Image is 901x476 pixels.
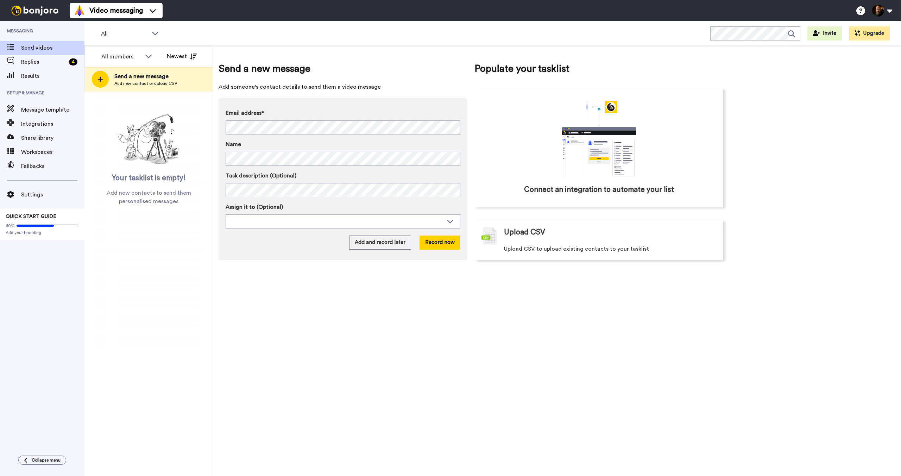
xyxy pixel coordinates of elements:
span: Message template [21,106,84,114]
label: Email address* [226,109,460,117]
span: Results [21,72,84,80]
span: Integrations [21,120,84,128]
img: vm-color.svg [74,5,85,16]
img: ready-set-action.png [114,111,184,168]
div: animation [546,101,652,177]
button: Invite [807,26,842,40]
span: Send a new message [219,62,467,76]
span: Add new contacts to send them personalised messages [95,189,202,206]
span: Add your branding [6,230,79,236]
button: Newest [162,49,202,63]
img: bj-logo-header-white.svg [8,6,61,15]
span: Send videos [21,44,84,52]
span: Fallbacks [21,162,84,170]
span: 60% [6,223,15,228]
span: Add someone's contact details to send them a video message [219,83,467,91]
span: Workspaces [21,148,84,156]
span: All [101,30,148,38]
button: Upgrade [849,26,890,40]
span: Upload CSV [504,227,545,238]
span: Your tasklist is empty! [112,173,186,183]
div: 4 [69,58,77,65]
div: All members [101,52,141,61]
span: Send a new message [114,72,177,81]
label: Task description (Optional) [226,171,460,180]
span: QUICK START GUIDE [6,214,56,219]
span: Share library [21,134,84,142]
img: csv-grey.png [481,227,497,245]
span: Add new contact or upload CSV [114,81,177,86]
button: Collapse menu [18,456,66,465]
button: Record now [420,236,460,250]
span: Replies [21,58,66,66]
span: Name [226,140,241,149]
span: Populate your tasklist [474,62,723,76]
span: Collapse menu [32,457,61,463]
span: Connect an integration to automate your list [524,184,674,195]
span: Upload CSV to upload existing contacts to your tasklist [504,245,649,253]
span: Settings [21,190,84,199]
label: Assign it to (Optional) [226,203,460,211]
span: Video messaging [89,6,143,15]
button: Add and record later [349,236,411,250]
